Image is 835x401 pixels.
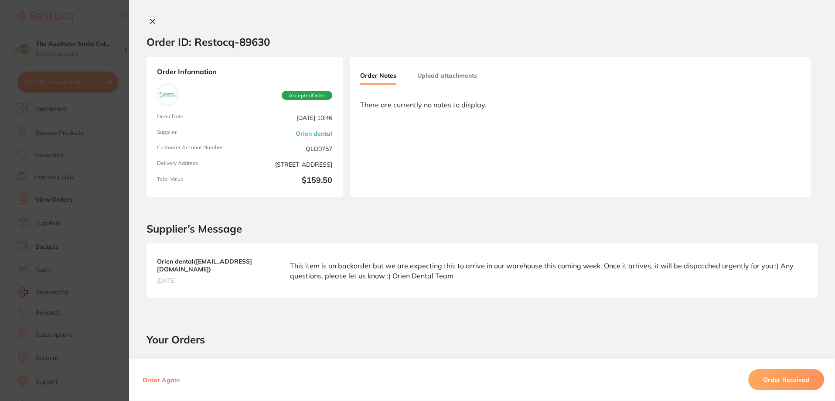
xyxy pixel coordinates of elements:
p: This item is on backorder but we are expecting this to arrive in our warehouse this coming week. ... [290,261,807,281]
button: Order Again [140,376,182,384]
b: $159.50 [248,176,332,186]
button: Upload attachments [417,68,477,83]
a: Orien dental [296,130,332,137]
b: Orien dental ( [EMAIL_ADDRESS][DOMAIN_NAME] ) [157,257,273,273]
span: Delivery Address [157,160,241,169]
span: QLD0757 [248,144,332,153]
h2: Supplier’s Message [147,223,818,235]
span: Order Date [157,113,241,122]
span: [DATE] 10:46 [248,113,332,122]
img: Orien dental [159,86,176,103]
button: Order Received [748,369,824,390]
h2: Order ID: Restocq- 89630 [147,35,270,48]
span: [STREET_ADDRESS] [248,160,332,169]
span: Customer Account Number [157,144,241,153]
div: There are currently no notes to display. [360,101,800,109]
span: [DATE] [157,277,273,284]
button: Order Notes [360,68,396,85]
strong: Order Information [157,68,332,77]
span: Accepted Order [282,91,332,100]
h2: Your Orders [147,333,818,346]
span: Total Value [157,176,241,186]
span: Supplier [157,129,241,138]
